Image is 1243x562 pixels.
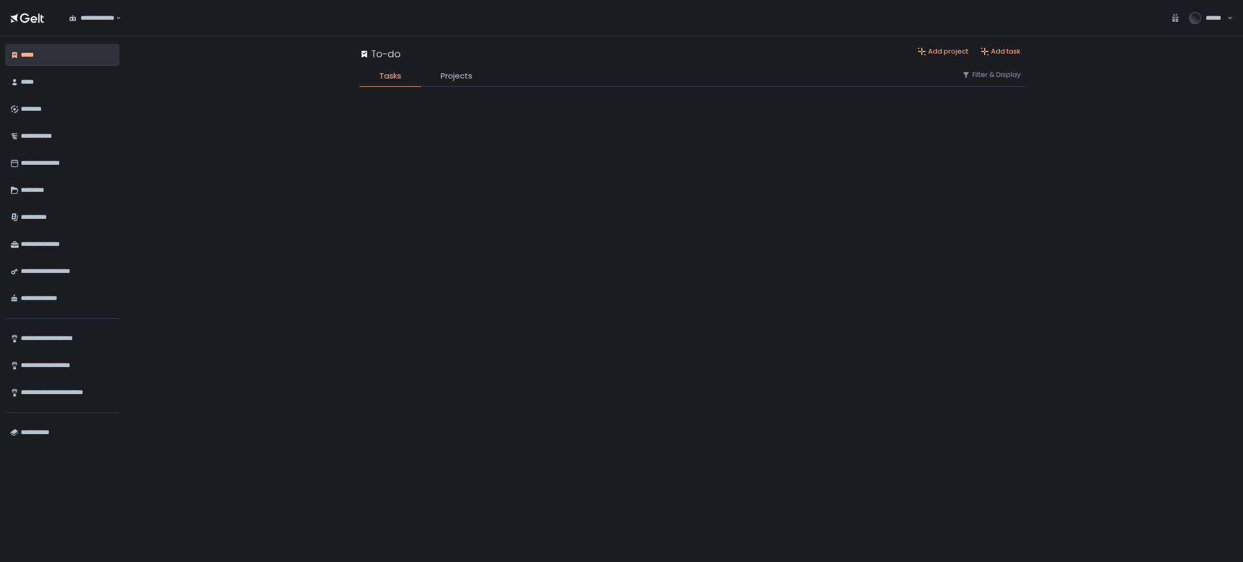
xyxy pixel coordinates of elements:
span: Projects [441,70,472,82]
div: To-do [360,47,401,61]
button: Filter & Display [962,70,1021,80]
div: Search for option [62,7,121,29]
span: Tasks [379,70,401,82]
button: Add task [981,47,1021,56]
input: Search for option [114,13,115,23]
button: Add project [918,47,968,56]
